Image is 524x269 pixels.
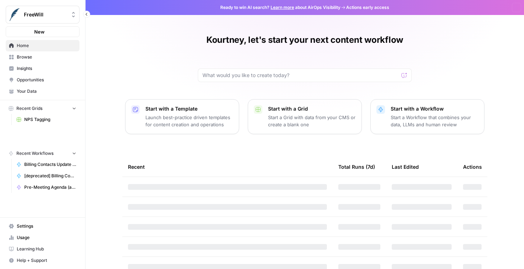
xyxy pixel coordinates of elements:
[392,157,419,177] div: Last Edited
[391,114,478,128] p: Start a Workflow that combines your data, LLMs and human review
[17,65,76,72] span: Insights
[248,99,362,134] button: Start with a GridStart a Grid with data from your CMS or create a blank one
[6,243,79,255] a: Learning Hub
[6,63,79,74] a: Insights
[6,232,79,243] a: Usage
[13,159,79,170] a: Billing Contacts Update Workflow v3.0
[268,105,356,112] p: Start with a Grid
[24,11,67,18] span: FreeWill
[268,114,356,128] p: Start a Grid with data from your CMS or create a blank one
[24,116,76,123] span: NPS Tagging
[6,26,79,37] button: New
[6,6,79,24] button: Workspace: FreeWill
[8,8,21,21] img: FreeWill Logo
[338,157,375,177] div: Total Runs (7d)
[17,54,76,60] span: Browse
[6,86,79,97] a: Your Data
[17,42,76,49] span: Home
[13,170,79,182] a: [deprecated] Billing Contacts Update Workflow
[17,77,76,83] span: Opportunities
[6,51,79,63] a: Browse
[16,105,42,112] span: Recent Grids
[6,74,79,86] a: Opportunities
[24,161,76,168] span: Billing Contacts Update Workflow v3.0
[17,234,76,241] span: Usage
[17,88,76,95] span: Your Data
[220,4,340,11] span: Ready to win AI search? about AirOps Visibility
[202,72,399,79] input: What would you like to create today?
[206,34,403,46] h1: Kourtney, let's start your next content workflow
[17,257,76,264] span: Help + Support
[6,103,79,114] button: Recent Grids
[6,148,79,159] button: Recent Workflows
[13,182,79,193] a: Pre-Meeting Agenda (add gift data + testing new agenda format)
[34,28,45,35] span: New
[391,105,478,112] p: Start with a Workflow
[125,99,239,134] button: Start with a TemplateLaunch best-practice driven templates for content creation and operations
[145,105,233,112] p: Start with a Template
[145,114,233,128] p: Launch best-practice driven templates for content creation and operations
[17,223,76,229] span: Settings
[6,40,79,51] a: Home
[6,255,79,266] button: Help + Support
[24,184,76,191] span: Pre-Meeting Agenda (add gift data + testing new agenda format)
[128,157,327,177] div: Recent
[271,5,294,10] a: Learn more
[346,4,389,11] span: Actions early access
[17,246,76,252] span: Learning Hub
[24,173,76,179] span: [deprecated] Billing Contacts Update Workflow
[6,220,79,232] a: Settings
[13,114,79,125] a: NPS Tagging
[16,150,53,157] span: Recent Workflows
[463,157,482,177] div: Actions
[370,99,484,134] button: Start with a WorkflowStart a Workflow that combines your data, LLMs and human review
